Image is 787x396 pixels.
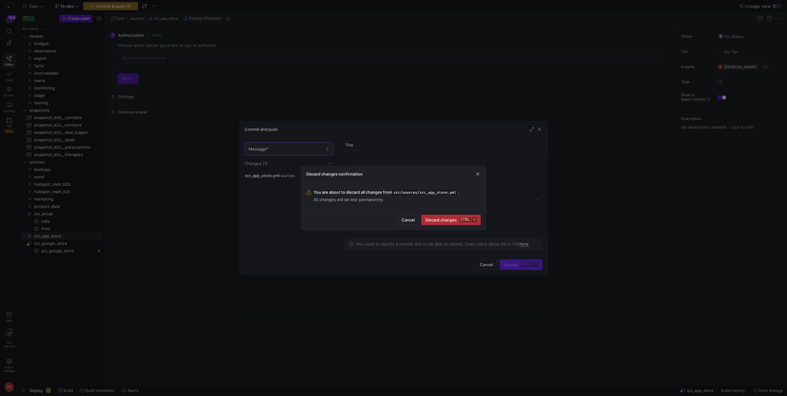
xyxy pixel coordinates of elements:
kbd: ⏎ [472,217,477,222]
button: Cancel [398,215,419,225]
h3: Discard changes confirmation [306,171,363,176]
button: Discard changesctrl⏎ [421,215,481,225]
span: All changes will be lost permanently. [314,197,459,202]
span: Discard changes [425,217,477,222]
span: Cancel [402,217,415,222]
kbd: ctrl [459,217,471,222]
span: src/sources/src_app_store.yml [392,189,458,196]
span: You are about to discard all changes from . [314,190,459,195]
